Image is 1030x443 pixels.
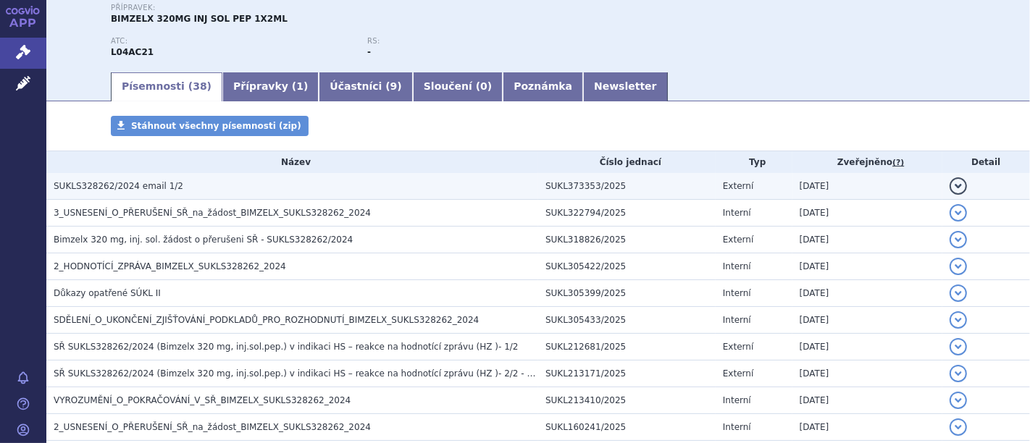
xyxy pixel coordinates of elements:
a: Písemnosti (38) [111,72,222,101]
td: SUKL373353/2025 [538,173,716,200]
button: detail [950,311,967,329]
span: VYROZUMĚNÍ_O_POKRAČOVÁNÍ_V_SŘ_BIMZELX_SUKLS328262_2024 [54,395,351,405]
a: Přípravky (1) [222,72,319,101]
td: SUKL305399/2025 [538,280,716,307]
td: [DATE] [792,360,942,387]
button: detail [950,177,967,195]
th: Detail [942,151,1030,173]
span: Externí [723,368,753,379]
td: SUKL305433/2025 [538,307,716,334]
button: detail [950,204,967,221]
span: Důkazy opatřené SÚKL II [54,288,161,298]
td: SUKL213171/2025 [538,360,716,387]
span: Externí [723,235,753,245]
td: [DATE] [792,280,942,307]
td: SUKL160241/2025 [538,414,716,441]
span: Interní [723,288,751,298]
td: [DATE] [792,253,942,280]
span: SDĚLENÍ_O_UKONČENÍ_ZJIŠŤOVÁNÍ_PODKLADŮ_PRO_ROZHODNUTÍ_BIMZELX_SUKLS328262_2024 [54,315,479,325]
button: detail [950,258,967,275]
a: Stáhnout všechny písemnosti (zip) [111,116,309,136]
span: Bimzelx 320 mg, inj. sol. žádost o přerušeni SŘ - SUKLS328262/2024 [54,235,353,245]
span: BIMZELX 320MG INJ SOL PEP 1X2ML [111,14,288,24]
p: ATC: [111,37,353,46]
td: [DATE] [792,200,942,227]
td: [DATE] [792,414,942,441]
button: detail [950,284,967,302]
button: detail [950,338,967,355]
a: Newsletter [583,72,668,101]
p: RS: [367,37,609,46]
span: 3_USNESENÍ_O_PŘERUŠENÍ_SŘ_na_žádost_BIMZELX_SUKLS328262_2024 [54,208,371,218]
td: SUKL305422/2025 [538,253,716,280]
td: [DATE] [792,227,942,253]
span: Interní [723,422,751,432]
span: Interní [723,208,751,218]
span: Externí [723,342,753,352]
strong: BIMEKIZUMAB [111,47,154,57]
td: [DATE] [792,173,942,200]
th: Číslo jednací [538,151,716,173]
th: Název [46,151,538,173]
span: SŘ SUKLS328262/2024 (Bimzelx 320 mg, inj.sol.pep.) v indikaci HS – reakce na hodnotící zprávu (HZ... [54,342,519,352]
th: Typ [716,151,792,173]
td: SUKL213410/2025 [538,387,716,414]
span: Interní [723,315,751,325]
abbr: (?) [892,158,904,168]
span: Externí [723,181,753,191]
a: Poznámka [503,72,583,101]
span: 2_USNESENÍ_O_PŘERUŠENÍ_SŘ_na_žádost_BIMZELX_SUKLS328262_2024 [54,422,371,432]
span: 0 [480,80,487,92]
td: SUKL322794/2025 [538,200,716,227]
td: [DATE] [792,307,942,334]
button: detail [950,418,967,436]
span: SUKLS328262/2024 email 1/2 [54,181,183,191]
strong: - [367,47,371,57]
button: detail [950,365,967,382]
span: Interní [723,261,751,271]
a: Účastníci (9) [319,72,412,101]
span: SŘ SUKLS328262/2024 (Bimzelx 320 mg, inj.sol.pep.) v indikaci HS – reakce na hodnotící zprávu (HZ... [54,368,718,379]
td: SUKL318826/2025 [538,227,716,253]
p: Přípravek: [111,4,624,12]
span: 1 [296,80,303,92]
td: [DATE] [792,334,942,360]
a: Sloučení (0) [413,72,503,101]
span: Interní [723,395,751,405]
span: Stáhnout všechny písemnosti (zip) [131,121,301,131]
th: Zveřejněno [792,151,942,173]
button: detail [950,392,967,409]
td: [DATE] [792,387,942,414]
span: 38 [193,80,206,92]
button: detail [950,231,967,248]
span: 2_HODNOTÍCÍ_ZPRÁVA_BIMZELX_SUKLS328262_2024 [54,261,286,271]
span: 9 [390,80,398,92]
td: SUKL212681/2025 [538,334,716,360]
